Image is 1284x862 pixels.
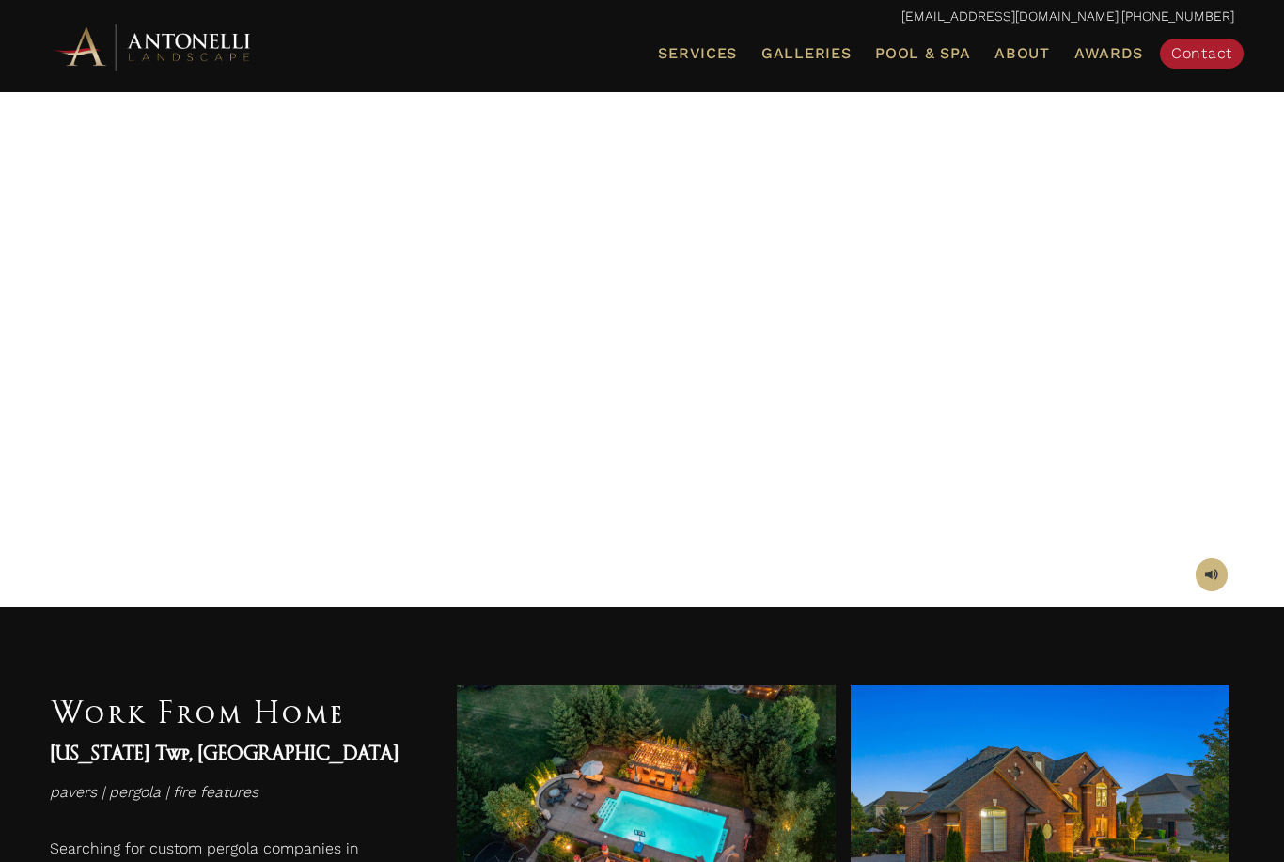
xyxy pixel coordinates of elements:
[1160,39,1244,69] a: Contact
[994,46,1050,61] span: About
[1121,8,1234,24] a: [PHONE_NUMBER]
[754,41,858,66] a: Galleries
[50,685,419,738] h1: Work From Home
[901,8,1119,24] a: [EMAIL_ADDRESS][DOMAIN_NAME]
[761,44,851,62] span: Galleries
[868,41,978,66] a: Pool & Spa
[50,738,419,770] h4: [US_STATE] Twp, [GEOGRAPHIC_DATA]
[50,5,1234,29] p: |
[1171,44,1232,62] span: Contact
[658,46,737,61] span: Services
[50,783,258,801] em: pavers | pergola | fire features
[1074,44,1143,62] span: Awards
[650,41,744,66] a: Services
[875,44,970,62] span: Pool & Spa
[50,21,257,72] img: Antonelli Horizontal Logo
[987,41,1057,66] a: About
[1067,41,1151,66] a: Awards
